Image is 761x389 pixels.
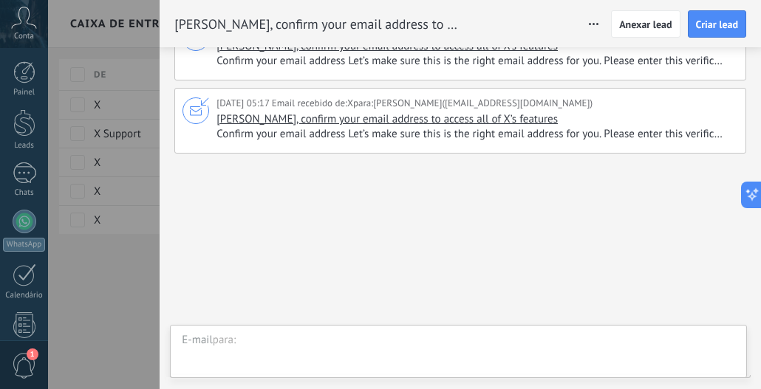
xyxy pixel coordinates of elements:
[619,19,672,30] span: Anexar lead
[373,96,442,111] span: MAIRA COLPO
[3,291,46,300] div: Calendário
[216,54,734,69] span: Confirm your email address Let’s make sure this is the right email address for you. Please enter ...
[27,348,38,360] span: 1
[3,238,45,252] div: WhatsApp
[233,333,236,348] div: :
[688,10,746,38] button: Criar lead
[14,32,34,41] span: Conta
[3,141,46,151] div: Leads
[216,96,593,111] div: [DATE] 05:17 Email recebido de: para:
[213,333,236,348] div: para
[216,127,734,142] span: Confirm your email address Let’s make sure this is the right email address for you. Please enter ...
[216,112,558,126] span: [PERSON_NAME], confirm your email address to access all of X’s features
[442,96,593,111] span: ([EMAIL_ADDRESS][DOMAIN_NAME])
[347,96,353,111] span: X
[3,88,46,97] div: Painel
[611,10,680,38] button: Anexar lead
[174,10,460,39] h2: MAIRA COLPO, confirm your email address to access all of X’s features
[696,19,738,30] span: Criar lead
[3,188,46,198] div: Chats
